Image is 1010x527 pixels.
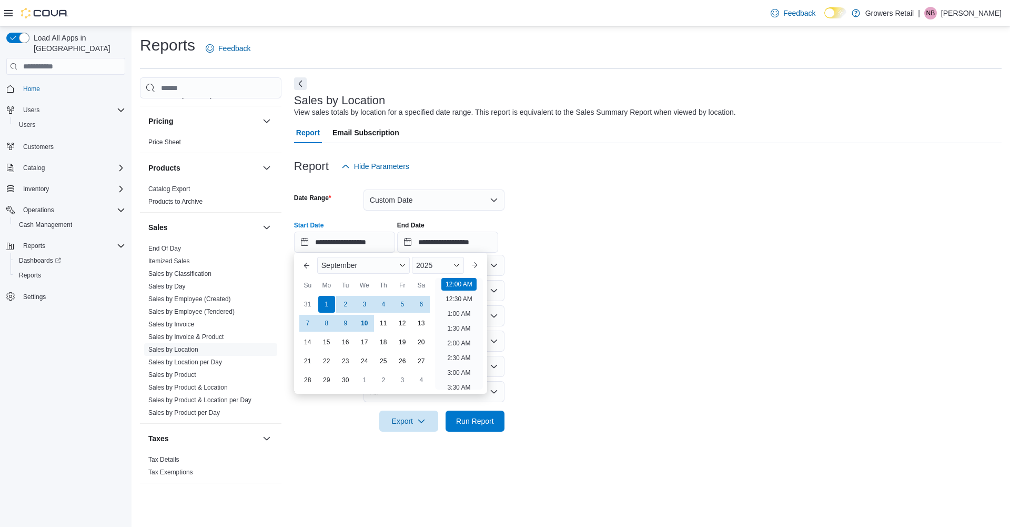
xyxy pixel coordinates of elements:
button: Catalog [19,162,49,174]
a: Sales by Classification [148,270,211,277]
div: We [356,277,373,294]
label: Date Range [294,194,331,202]
h3: Sales by Location [294,94,386,107]
div: Mo [318,277,335,294]
div: day-2 [337,296,354,313]
li: 3:00 AM [443,366,474,379]
button: Next [294,77,307,90]
div: Tu [337,277,354,294]
a: Users [15,118,39,131]
span: Catalog Export [148,185,190,193]
a: Home [19,83,44,95]
div: Taxes [140,453,281,483]
div: day-8 [318,315,335,332]
h3: Sales [148,222,168,233]
button: Home [2,81,129,96]
div: day-31 [299,296,316,313]
div: day-19 [394,334,411,351]
div: day-2 [375,372,392,389]
button: Products [260,162,273,174]
button: Cash Management [11,217,129,232]
a: Tax Details [148,456,179,463]
a: Sales by Location per Day [148,359,222,366]
a: Feedback [201,38,255,59]
a: Sales by Invoice & Product [148,333,224,341]
div: day-28 [299,372,316,389]
div: day-6 [413,296,430,313]
div: View sales totals by location for a specified date range. This report is equivalent to the Sales ... [294,107,736,118]
li: 2:00 AM [443,337,474,350]
a: Itemized Sales [148,257,190,265]
div: Pricing [140,136,281,153]
ul: Time [435,278,483,390]
div: day-5 [394,296,411,313]
button: Previous Month [298,257,315,274]
span: Feedback [218,43,250,54]
nav: Complex example [6,77,125,332]
a: Dashboards [11,253,129,268]
span: Export [386,411,432,432]
div: Products [140,183,281,212]
button: Operations [19,204,58,216]
div: day-22 [318,353,335,370]
button: Next month [466,257,483,274]
div: Sa [413,277,430,294]
input: Press the down key to open a popover containing a calendar. [397,232,498,253]
li: 3:30 AM [443,381,474,394]
button: Settings [2,289,129,304]
div: day-11 [375,315,392,332]
span: Reports [19,271,41,280]
button: Custom Date [363,190,504,211]
button: Export [379,411,438,432]
div: day-18 [375,334,392,351]
div: Sales [140,242,281,423]
span: Home [19,82,125,95]
button: Users [2,103,129,117]
div: day-4 [413,372,430,389]
button: Products [148,163,258,173]
a: Price Sheet [148,138,181,146]
button: Operations [2,203,129,217]
button: Catalog [2,161,129,175]
li: 1:00 AM [443,307,474,320]
a: Settings [19,291,50,303]
div: Su [299,277,316,294]
button: Sales [148,222,258,233]
a: Sales by Product per Day [148,409,220,416]
button: Users [11,117,129,132]
input: Press the down key to enter a popover containing a calendar. Press the escape key to close the po... [294,232,395,253]
a: Sales by Employee (Tendered) [148,308,235,315]
span: Catalog [23,164,45,172]
button: Taxes [260,432,273,445]
span: Sales by Day [148,282,186,291]
a: Sales by Product [148,371,196,379]
div: day-13 [413,315,430,332]
a: Tax Exemptions [148,469,193,476]
a: Sales by Product & Location per Day [148,396,251,404]
div: day-24 [356,353,373,370]
div: day-7 [299,315,316,332]
span: Report [296,122,320,143]
div: day-29 [318,372,335,389]
span: Sales by Product [148,371,196,379]
a: Customers [19,141,58,153]
span: Feedback [783,8,815,18]
span: Customers [19,140,125,153]
span: Inventory [19,183,125,195]
div: day-27 [413,353,430,370]
span: Operations [19,204,125,216]
button: Open list of options [490,261,498,270]
span: Home [23,85,40,93]
h1: Reports [140,35,195,56]
a: Sales by Employee (Created) [148,295,231,303]
span: Settings [23,293,46,301]
div: day-17 [356,334,373,351]
button: Reports [2,238,129,253]
input: Dark Mode [824,7,846,18]
a: End Of Day [148,245,181,252]
li: 12:30 AM [441,293,477,305]
h3: Report [294,160,329,173]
